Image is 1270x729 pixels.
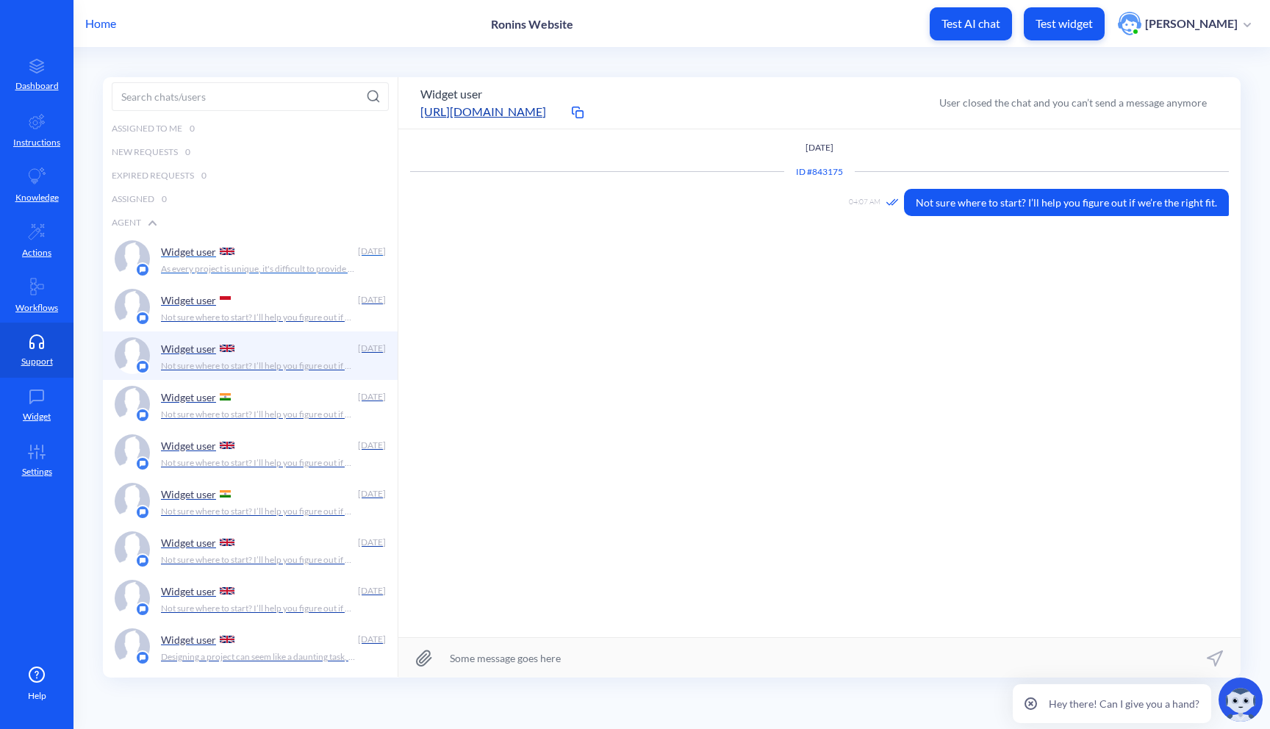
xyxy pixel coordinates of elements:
[135,553,150,568] img: platform icon
[420,85,482,103] button: Widget user
[1049,696,1199,711] p: Hey there! Can I give you a hand?
[220,636,234,643] img: GB
[220,393,231,401] img: IN
[220,490,231,498] img: IN
[220,587,234,595] img: GB
[220,296,231,304] img: ID
[185,146,190,159] span: 0
[398,638,1241,678] input: Some message goes here
[13,136,60,149] p: Instructions
[1145,15,1238,32] p: [PERSON_NAME]
[103,622,398,671] a: platform iconWidget user [DATE]Designing a project can seem like a daunting task, but don't worry...
[135,456,150,471] img: platform icon
[103,477,398,525] a: platform iconWidget user [DATE]Not sure where to start? I’ll help you figure out if we’re the rig...
[849,196,880,209] span: 04:07 AM
[135,408,150,423] img: platform icon
[28,689,46,703] span: Help
[135,602,150,617] img: platform icon
[939,95,1207,110] div: User closed the chat and you can’t send a message anymore
[15,79,59,93] p: Dashboard
[420,103,567,121] a: [URL][DOMAIN_NAME]
[135,311,150,326] img: platform icon
[162,193,167,206] span: 0
[23,410,51,423] p: Widget
[356,439,386,452] div: [DATE]
[161,488,216,500] p: Widget user
[161,359,356,373] p: Not sure where to start? I’ll help you figure out if we’re the right fit.
[103,574,398,622] a: platform iconWidget user [DATE]Not sure where to start? I’ll help you figure out if we’re the rig...
[356,633,386,646] div: [DATE]
[161,294,216,306] p: Widget user
[15,301,58,315] p: Workflows
[941,16,1000,31] p: Test AI chat
[103,380,398,428] a: platform iconWidget user [DATE]Not sure where to start? I’ll help you figure out if we’re the rig...
[103,428,398,477] a: platform iconWidget user [DATE]Not sure where to start? I’ll help you figure out if we’re the rig...
[220,345,234,352] img: GB
[15,191,59,204] p: Knowledge
[220,248,234,255] img: GB
[1024,7,1105,40] button: Test widget
[161,553,356,567] p: Not sure where to start? I’ll help you figure out if we’re the right fit.
[22,465,52,478] p: Settings
[410,141,1229,154] p: [DATE]
[135,262,150,277] img: platform icon
[112,82,389,111] input: Search chats/users
[103,164,398,187] div: Expired Requests
[1111,10,1258,37] button: user photo[PERSON_NAME]
[356,293,386,306] div: [DATE]
[356,536,386,549] div: [DATE]
[220,539,234,546] img: GB
[161,245,216,258] p: Widget user
[22,246,51,259] p: Actions
[135,505,150,520] img: platform icon
[161,456,356,470] p: Not sure where to start? I’ll help you figure out if we’re the right fit.
[103,140,398,164] div: New Requests
[161,439,216,452] p: Widget user
[85,15,116,32] p: Home
[220,442,234,449] img: GB
[103,525,398,574] a: platform iconWidget user [DATE]Not sure where to start? I’ll help you figure out if we’re the rig...
[161,536,216,549] p: Widget user
[904,189,1229,216] span: Not sure where to start? I’ll help you figure out if we’re the right fit.
[356,342,386,355] div: [DATE]
[491,17,573,31] p: Ronins Website
[161,585,216,597] p: Widget user
[1118,12,1141,35] img: user photo
[103,117,398,140] div: Assigned to me
[161,505,356,518] p: Not sure where to start? I’ll help you figure out if we’re the right fit.
[103,283,398,331] a: platform iconWidget user [DATE]Not sure where to start? I’ll help you figure out if we’re the rig...
[161,633,216,646] p: Widget user
[1036,16,1093,31] p: Test widget
[356,487,386,500] div: [DATE]
[161,408,356,421] p: Not sure where to start? I’ll help you figure out if we’re the right fit.
[161,602,356,615] p: Not sure where to start? I’ll help you figure out if we’re the right fit.
[1219,678,1263,722] img: copilot-icon.svg
[161,650,356,664] p: Designing a project can seem like a daunting task, but don't worry, I'm here to guide you. There ...
[103,234,398,283] a: platform iconWidget user [DATE]As every project is unique, it's difficult to provide a price with...
[356,390,386,403] div: [DATE]
[135,359,150,374] img: platform icon
[135,650,150,665] img: platform icon
[356,584,386,597] div: [DATE]
[201,169,207,182] span: 0
[103,211,398,234] div: Agent
[161,342,216,355] p: Widget user
[930,7,1012,40] button: Test AI chat
[161,262,356,276] p: As every project is unique, it's difficult to provide a price without understanding your specific...
[21,355,53,368] p: Support
[161,391,216,403] p: Widget user
[356,245,386,258] div: [DATE]
[161,311,356,324] p: Not sure where to start? I’ll help you figure out if we’re the right fit.
[103,331,398,380] a: platform iconWidget user [DATE]Not sure where to start? I’ll help you figure out if we’re the rig...
[190,122,195,135] span: 0
[103,187,398,211] div: Assigned
[784,165,855,179] div: Conversation ID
